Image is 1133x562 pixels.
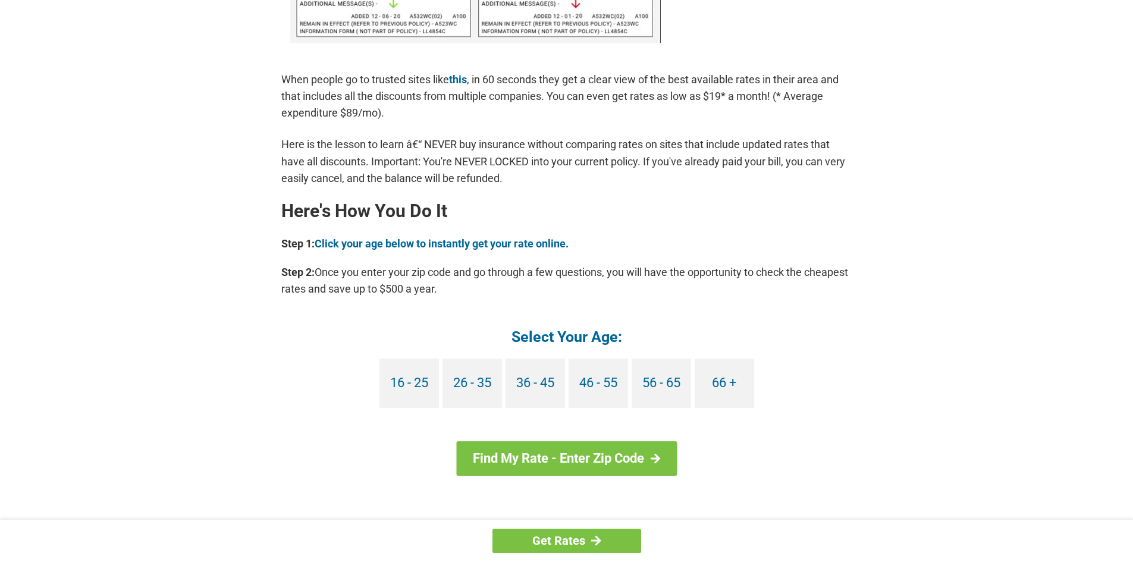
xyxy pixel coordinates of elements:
p: When people go to trusted sites like , in 60 seconds they get a clear view of the best available ... [281,71,852,121]
a: 26 - 35 [442,359,502,408]
p: Here is the lesson to learn â€“ NEVER buy insurance without comparing rates on sites that include... [281,136,852,186]
b: Step 2: [281,266,315,278]
b: Step 1: [281,237,315,250]
a: Find My Rate - Enter Zip Code [456,441,677,476]
a: 46 - 55 [569,359,628,408]
a: 56 - 65 [632,359,691,408]
a: Click your age below to instantly get your rate online. [315,237,569,250]
a: 66 + [695,359,754,408]
p: Once you enter your zip code and go through a few questions, you will have the opportunity to che... [281,264,852,297]
a: Get Rates [492,529,641,553]
a: 16 - 25 [379,359,439,408]
a: this [449,73,467,86]
a: 36 - 45 [506,359,565,408]
h2: Here's How You Do It [281,202,852,221]
h4: Select Your Age: [281,327,852,347]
